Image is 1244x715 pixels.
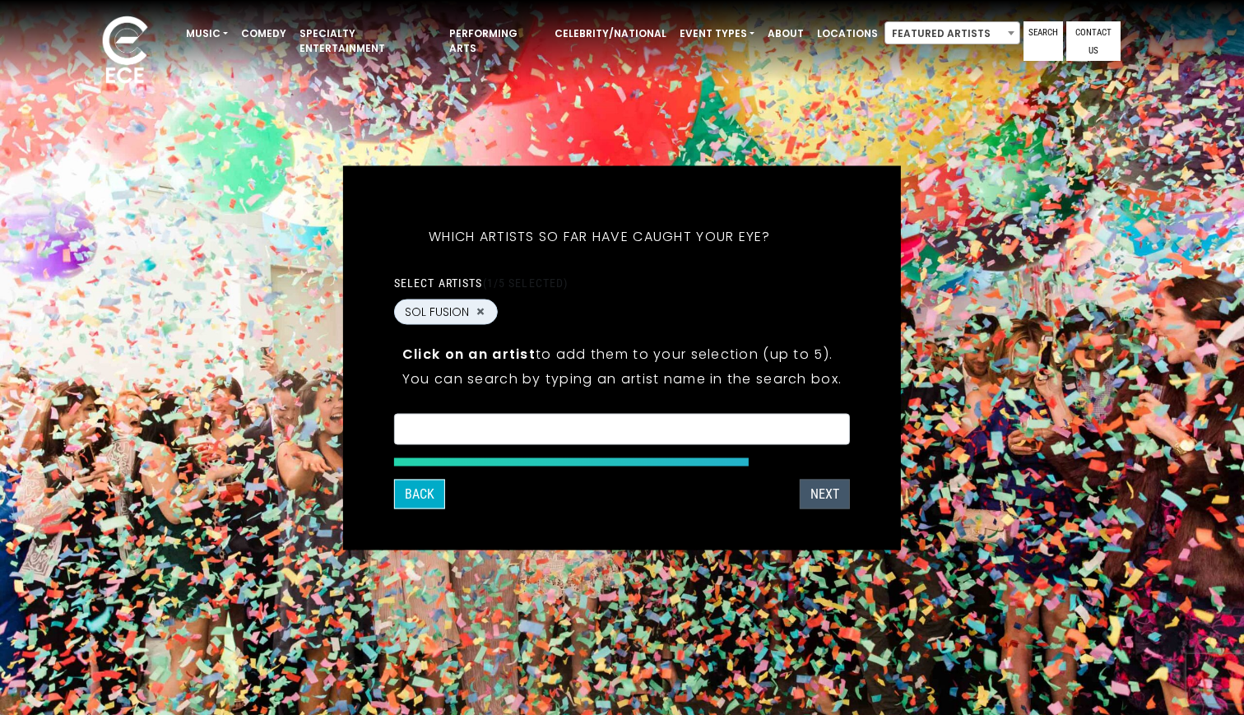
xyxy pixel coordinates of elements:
a: Locations [810,20,884,48]
a: Specialty Entertainment [293,20,443,63]
textarea: Search [405,424,839,439]
p: You can search by typing an artist name in the search box. [402,368,842,388]
a: Celebrity/National [548,20,673,48]
p: to add them to your selection (up to 5). [402,343,842,364]
a: Event Types [673,20,761,48]
a: Search [1024,21,1063,61]
button: Next [800,479,850,508]
button: Remove SOL FUSION [474,304,487,319]
button: Back [394,479,445,508]
span: Featured Artists [884,21,1020,44]
a: About [761,20,810,48]
span: Featured Artists [885,22,1019,45]
a: Contact Us [1066,21,1121,61]
a: Music [179,20,234,48]
h5: Which artists so far have caught your eye? [394,207,805,266]
label: Select artists [394,275,568,290]
span: (1/5 selected) [483,276,569,289]
a: Performing Arts [443,20,548,63]
strong: Click on an artist [402,344,536,363]
span: SOL FUSION [405,303,469,320]
a: Comedy [234,20,293,48]
img: ece_new_logo_whitev2-1.png [84,12,166,91]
